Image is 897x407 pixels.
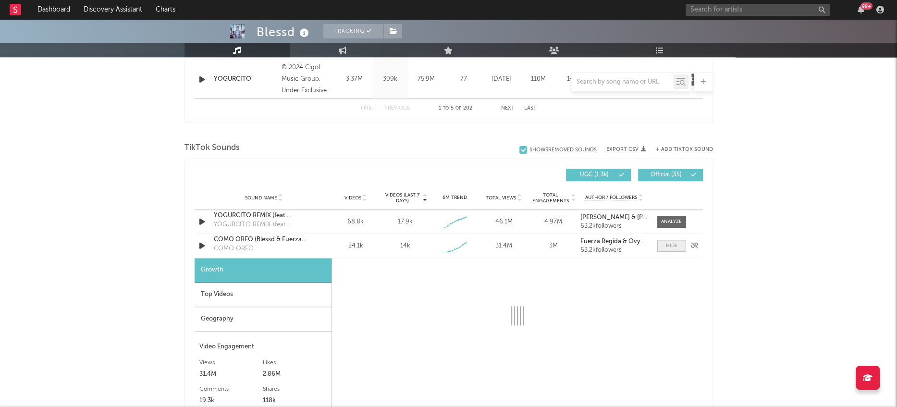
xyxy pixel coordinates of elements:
[572,78,673,86] input: Search by song name or URL
[397,217,412,227] div: 17.9k
[858,6,864,13] button: 99+
[195,307,332,332] div: Geography
[214,235,314,245] a: COMO OREO (Blessd & Fuerza Regida)
[580,238,647,245] a: Fuerza Regida & OvyOnTheDrums & Blessd
[195,283,332,307] div: Top Videos
[429,103,482,114] div: 1 5 202
[580,214,647,221] a: [PERSON_NAME] & [PERSON_NAME] & [PERSON_NAME] & [PERSON_NAME] R & [PERSON_NAME] La L & ROA
[580,214,895,221] strong: [PERSON_NAME] & [PERSON_NAME] & [PERSON_NAME] & [PERSON_NAME] R & [PERSON_NAME] La L & ROA
[195,258,332,283] div: Growth
[531,241,576,251] div: 3M
[481,217,526,227] div: 46.1M
[606,147,646,152] button: Export CSV
[184,142,240,154] span: TikTok Sounds
[323,24,383,38] button: Tracking
[501,106,515,111] button: Next
[245,195,277,201] span: Sound Name
[531,217,576,227] div: 4.97M
[199,395,263,407] div: 19.3k
[263,369,327,380] div: 2.86M
[580,247,647,254] div: 63.2k followers
[860,2,872,10] div: 99 +
[443,106,449,111] span: to
[686,4,830,16] input: Search for artists
[529,147,597,153] div: Show 3 Removed Sounds
[199,369,263,380] div: 31.4M
[263,395,327,407] div: 118k
[524,106,537,111] button: Last
[400,241,410,251] div: 14k
[263,357,327,369] div: Likes
[281,62,333,97] div: © 2024 Cigol Music Group, Under Exclusive License to Warner Music Latina
[382,192,421,204] span: Videos (last 7 days)
[199,357,263,369] div: Views
[199,341,327,353] div: Video Engagement
[333,241,378,251] div: 24.1k
[199,383,263,395] div: Comments
[214,244,254,254] div: COMO OREO
[361,106,375,111] button: First
[644,172,688,178] span: Official ( 35 )
[585,195,637,201] span: Author / Followers
[638,169,703,181] button: Official(35)
[646,147,713,152] button: + Add TikTok Sound
[432,194,477,201] div: 6M Trend
[214,220,314,230] div: YOGURCITO REMIX (feat. [PERSON_NAME], [PERSON_NAME])
[572,172,616,178] span: UGC ( 1.3k )
[257,24,311,40] div: Blessd
[580,223,647,230] div: 63.2k followers
[384,106,410,111] button: Previous
[455,106,461,111] span: of
[333,217,378,227] div: 68.8k
[486,195,516,201] span: Total Views
[566,169,631,181] button: UGC(1.3k)
[481,241,526,251] div: 31.4M
[344,195,361,201] span: Videos
[656,147,713,152] button: + Add TikTok Sound
[531,192,570,204] span: Total Engagements
[580,238,706,245] strong: Fuerza Regida & OvyOnTheDrums & Blessd
[214,211,314,221] a: YOGURCITO REMIX (feat. [PERSON_NAME], [PERSON_NAME])
[263,383,327,395] div: Shares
